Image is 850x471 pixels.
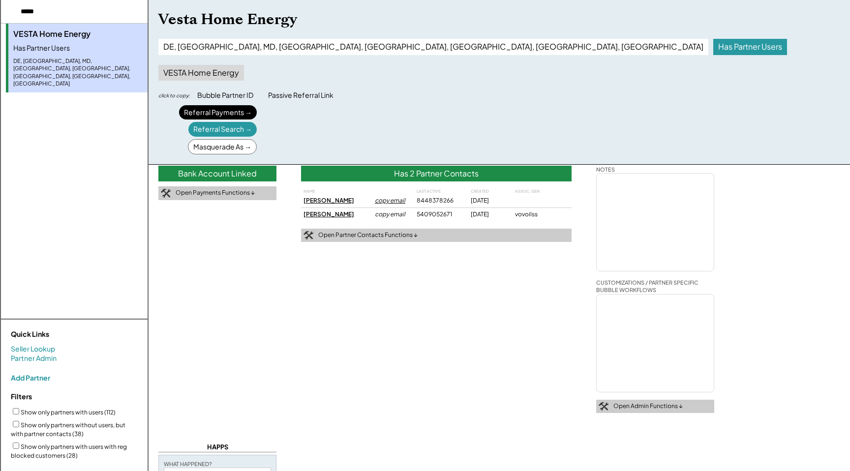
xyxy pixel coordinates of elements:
[11,344,55,354] a: Seller Lookup
[471,197,508,205] div: [DATE]
[158,92,190,99] div: click to copy:
[21,409,116,416] label: Show only partners with users (112)
[179,105,257,120] div: Referral Payments →
[304,231,313,240] img: tool-icon.png
[304,197,367,205] div: [PERSON_NAME]
[713,39,787,55] div: Has Partner Users
[318,231,418,239] div: Open Partner Contacts Functions ↓
[176,189,255,197] div: Open Payments Functions ↓
[301,166,572,181] div: Has 2 Partner Contacts
[375,197,409,205] div: copy email
[164,460,212,468] div: WHAT HAPPENED?
[515,189,549,194] div: ASSOC. GEN
[13,29,143,39] div: VESTA Home Energy
[158,39,708,55] div: DE, [GEOGRAPHIC_DATA], MD, [GEOGRAPHIC_DATA], [GEOGRAPHIC_DATA], [GEOGRAPHIC_DATA], [GEOGRAPHIC_D...
[417,210,463,219] div: 5409052671
[161,189,171,198] img: tool-icon.png
[304,189,367,194] div: NAME
[599,402,608,411] img: tool-icon.png
[304,210,367,219] div: [PERSON_NAME]
[471,210,508,219] div: [DATE]
[11,392,32,401] strong: Filters
[11,421,125,438] label: Show only partners without users, but with partner contacts (38)
[11,329,109,339] div: Quick Links
[596,279,714,294] div: CUSTOMIZATIONS / PARTNER SPECIFIC BUBBLE WORKFLOWS
[158,166,276,181] div: Bank Account Linked
[158,442,276,452] div: HAPPS
[158,10,297,29] div: Vesta Home Energy
[13,57,143,88] div: DE, [GEOGRAPHIC_DATA], MD, [GEOGRAPHIC_DATA], [GEOGRAPHIC_DATA], [GEOGRAPHIC_DATA], [GEOGRAPHIC_D...
[188,139,257,155] div: Masquerade As →
[268,90,334,100] div: Passive Referral Link
[11,353,57,363] a: Partner Admin
[417,189,463,194] div: LAST ACTIVE
[11,443,127,459] label: Show only partners with users with reg blocked customers (28)
[158,65,244,81] div: VESTA Home Energy
[515,210,549,219] div: vovoilss
[188,122,257,137] div: Referral Search →
[471,189,508,194] div: CREATED
[596,166,615,173] div: NOTES
[11,373,50,382] div: Add Partner
[417,197,463,205] div: 8448378266
[13,43,143,53] div: Has Partner Users
[375,210,409,219] div: copy email
[613,402,683,411] div: Open Admin Functions ↓
[197,90,253,100] div: Bubble Partner ID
